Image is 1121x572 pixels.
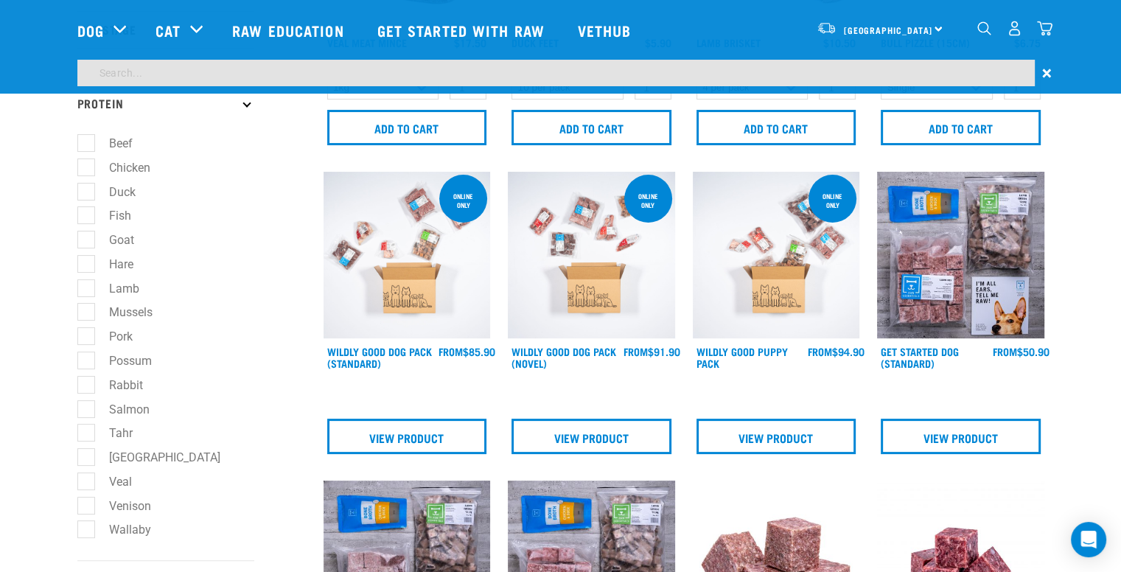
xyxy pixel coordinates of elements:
span: [GEOGRAPHIC_DATA] [844,27,933,32]
input: Search... [77,60,1035,86]
span: FROM [439,349,463,354]
label: Lamb [85,279,145,298]
span: FROM [993,349,1017,354]
a: Get started with Raw [363,1,563,60]
img: user.png [1007,21,1022,36]
label: Salmon [85,400,156,419]
input: Add to cart [881,110,1041,145]
img: home-icon@2x.png [1037,21,1052,36]
label: Hare [85,255,139,273]
label: Tahr [85,424,139,442]
div: Online Only [624,185,672,216]
span: FROM [808,349,832,354]
label: Possum [85,352,158,370]
label: Mussels [85,303,158,321]
a: Wildly Good Dog Pack (Standard) [327,349,432,366]
span: × [1042,60,1052,86]
img: Puppy 0 2sec [693,172,860,339]
a: View Product [511,419,671,454]
a: View Product [327,419,487,454]
label: Duck [85,183,142,201]
a: Get Started Dog (Standard) [881,349,959,366]
label: Fish [85,206,137,225]
div: $50.90 [993,346,1050,357]
div: $94.90 [808,346,865,357]
label: Rabbit [85,376,149,394]
img: home-icon-1@2x.png [977,21,991,35]
a: View Product [881,419,1041,454]
label: Wallaby [85,520,157,539]
a: View Product [696,419,856,454]
label: Goat [85,231,140,249]
a: Vethub [563,1,650,60]
label: [GEOGRAPHIC_DATA] [85,448,226,467]
img: Dog Novel 0 2sec [508,172,675,339]
a: Cat [156,19,181,41]
label: Venison [85,497,157,515]
div: Online Only [809,185,856,216]
a: Wildly Good Dog Pack (Novel) [511,349,616,366]
a: Wildly Good Puppy Pack [696,349,788,366]
input: Add to cart [511,110,671,145]
div: $85.90 [439,346,495,357]
input: Add to cart [696,110,856,145]
img: van-moving.png [817,21,837,35]
span: FROM [624,349,648,354]
div: Open Intercom Messenger [1071,522,1106,557]
label: Beef [85,134,139,153]
p: Protein [77,85,254,122]
label: Chicken [85,158,156,177]
label: Pork [85,327,139,346]
img: Dog 0 2sec [324,172,491,339]
a: Dog [77,19,104,41]
div: $91.90 [624,346,680,357]
input: Add to cart [327,110,487,145]
img: NSP Dog Standard Update [877,172,1044,339]
div: Online Only [439,185,487,216]
a: Raw Education [217,1,362,60]
label: Veal [85,472,138,491]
